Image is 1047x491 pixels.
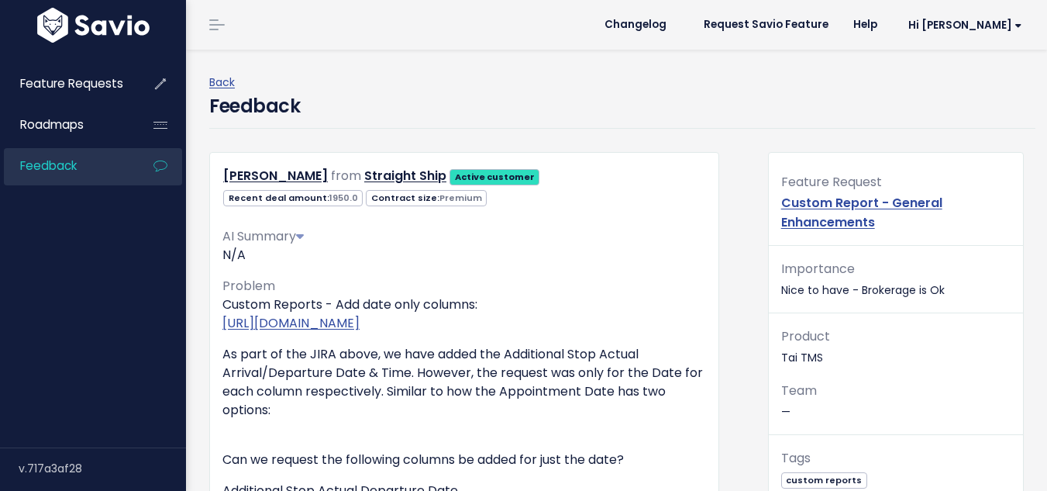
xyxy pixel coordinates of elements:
[222,451,706,469] p: Can we request the following columns be added for just the date?
[223,167,328,185] a: [PERSON_NAME]
[222,296,706,333] p: Custom Reports - Add date only columns:
[781,258,1011,300] p: Nice to have - Brokerage is Ok
[20,75,123,92] span: Feature Requests
[222,246,706,265] p: N/A
[19,448,186,489] div: v.717a3af28
[781,472,867,487] a: custom reports
[222,277,275,295] span: Problem
[781,449,811,467] span: Tags
[781,173,882,191] span: Feature Request
[841,13,890,36] a: Help
[890,13,1035,37] a: Hi [PERSON_NAME]
[329,192,358,204] span: 1950.0
[33,8,153,43] img: logo-white.9d6f32f41409.svg
[781,382,817,399] span: Team
[4,66,129,102] a: Feature Requests
[781,326,1011,368] p: Tai TMS
[455,171,535,183] strong: Active customer
[364,167,446,185] a: Straight Ship
[209,74,235,90] a: Back
[4,148,129,184] a: Feedback
[20,116,84,133] span: Roadmaps
[691,13,841,36] a: Request Savio Feature
[222,227,304,245] span: AI Summary
[439,192,482,204] span: Premium
[222,345,706,438] p: As part of the JIRA above, we have added the Additional Stop Actual Arrival/Departure Date & Time...
[781,194,942,231] a: Custom Report - General Enhancements
[222,314,360,332] a: [URL][DOMAIN_NAME]
[331,167,361,185] span: from
[20,157,77,174] span: Feedback
[366,190,487,206] span: Contract size:
[209,92,300,120] h4: Feedback
[781,260,855,278] span: Importance
[908,19,1022,31] span: Hi [PERSON_NAME]
[4,107,129,143] a: Roadmaps
[604,19,666,30] span: Changelog
[223,190,363,206] span: Recent deal amount:
[781,380,1011,422] p: —
[781,327,830,345] span: Product
[781,472,867,489] span: custom reports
